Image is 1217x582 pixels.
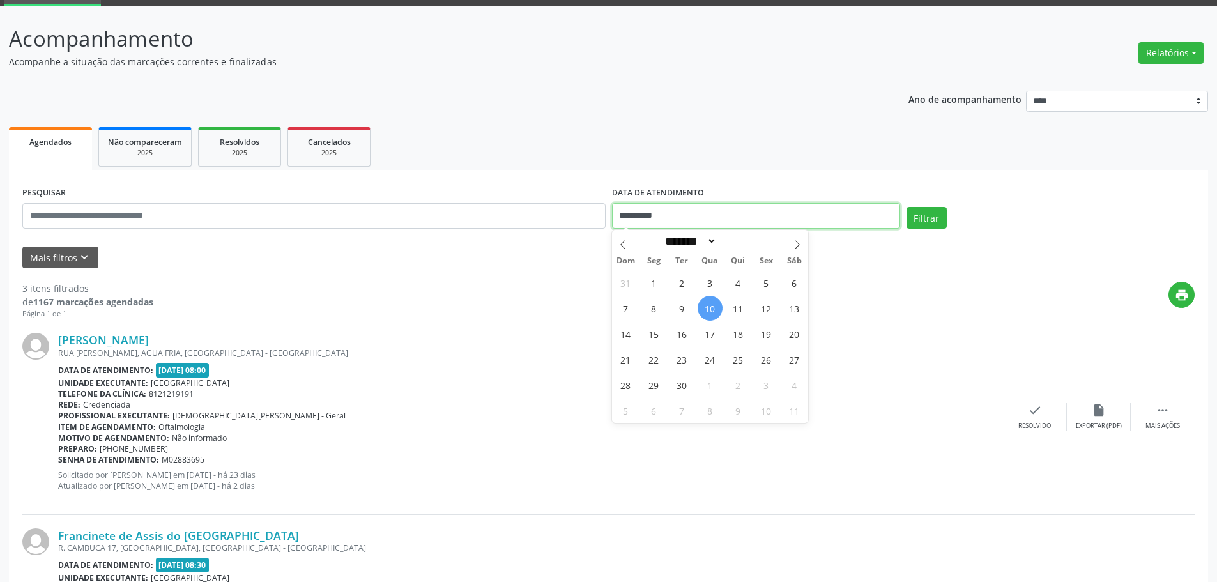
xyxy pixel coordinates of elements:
[780,257,808,265] span: Sáb
[22,295,153,309] div: de
[670,296,694,321] span: Setembro 9, 2025
[641,270,666,295] span: Setembro 1, 2025
[613,296,638,321] span: Setembro 7, 2025
[726,347,751,372] span: Setembro 25, 2025
[754,398,779,423] span: Outubro 10, 2025
[58,528,299,542] a: Francinete de Assis do [GEOGRAPHIC_DATA]
[782,372,807,397] span: Outubro 4, 2025
[1018,422,1051,431] div: Resolvido
[58,454,159,465] b: Senha de atendimento:
[1092,403,1106,417] i: insert_drive_file
[908,91,1022,107] p: Ano de acompanhamento
[22,528,49,555] img: img
[33,296,153,308] strong: 1167 marcações agendadas
[58,433,169,443] b: Motivo de agendamento:
[782,296,807,321] span: Setembro 13, 2025
[754,270,779,295] span: Setembro 5, 2025
[58,399,80,410] b: Rede:
[696,257,724,265] span: Qua
[613,270,638,295] span: Agosto 31, 2025
[308,137,351,148] span: Cancelados
[77,250,91,264] i: keyboard_arrow_down
[754,347,779,372] span: Setembro 26, 2025
[641,321,666,346] span: Setembro 15, 2025
[698,347,723,372] span: Setembro 24, 2025
[670,321,694,346] span: Setembro 16, 2025
[754,296,779,321] span: Setembro 12, 2025
[172,433,227,443] span: Não informado
[22,309,153,319] div: Página 1 de 1
[612,183,704,203] label: DATA DE ATENDIMENTO
[9,55,848,68] p: Acompanhe a situação das marcações correntes e finalizadas
[726,296,751,321] span: Setembro 11, 2025
[726,398,751,423] span: Outubro 9, 2025
[162,454,204,465] span: M02883695
[1156,403,1170,417] i: 
[754,372,779,397] span: Outubro 3, 2025
[151,378,229,388] span: [GEOGRAPHIC_DATA]
[22,333,49,360] img: img
[670,372,694,397] span: Setembro 30, 2025
[1175,288,1189,302] i: print
[58,348,1003,358] div: RUA [PERSON_NAME], AGUA FRIA, [GEOGRAPHIC_DATA] - [GEOGRAPHIC_DATA]
[156,558,210,572] span: [DATE] 08:30
[670,347,694,372] span: Setembro 23, 2025
[108,137,182,148] span: Não compareceram
[22,183,66,203] label: PESQUISAR
[58,388,146,399] b: Telefone da clínica:
[1028,403,1042,417] i: check
[58,365,153,376] b: Data de atendimento:
[726,321,751,346] span: Setembro 18, 2025
[724,257,752,265] span: Qui
[172,410,346,421] span: [DEMOGRAPHIC_DATA][PERSON_NAME] - Geral
[9,23,848,55] p: Acompanhamento
[698,270,723,295] span: Setembro 3, 2025
[754,321,779,346] span: Setembro 19, 2025
[58,560,153,571] b: Data de atendimento:
[670,270,694,295] span: Setembro 2, 2025
[698,398,723,423] span: Outubro 8, 2025
[1145,422,1180,431] div: Mais ações
[58,470,1003,491] p: Solicitado por [PERSON_NAME] em [DATE] - há 23 dias Atualizado por [PERSON_NAME] em [DATE] - há 2...
[726,372,751,397] span: Outubro 2, 2025
[158,422,205,433] span: Oftalmologia
[208,148,272,158] div: 2025
[639,257,668,265] span: Seg
[641,296,666,321] span: Setembro 8, 2025
[83,399,130,410] span: Credenciada
[782,347,807,372] span: Setembro 27, 2025
[1138,42,1204,64] button: Relatórios
[752,257,780,265] span: Sex
[220,137,259,148] span: Resolvidos
[58,378,148,388] b: Unidade executante:
[782,270,807,295] span: Setembro 6, 2025
[698,296,723,321] span: Setembro 10, 2025
[58,333,149,347] a: [PERSON_NAME]
[1168,282,1195,308] button: print
[726,270,751,295] span: Setembro 4, 2025
[907,207,947,229] button: Filtrar
[58,542,1003,553] div: R. CAMBUCA 17, [GEOGRAPHIC_DATA], [GEOGRAPHIC_DATA] - [GEOGRAPHIC_DATA]
[641,347,666,372] span: Setembro 22, 2025
[100,443,168,454] span: [PHONE_NUMBER]
[782,398,807,423] span: Outubro 11, 2025
[58,410,170,421] b: Profissional executante:
[29,137,72,148] span: Agendados
[613,321,638,346] span: Setembro 14, 2025
[613,398,638,423] span: Outubro 5, 2025
[1076,422,1122,431] div: Exportar (PDF)
[22,247,98,269] button: Mais filtroskeyboard_arrow_down
[613,372,638,397] span: Setembro 28, 2025
[698,321,723,346] span: Setembro 17, 2025
[670,398,694,423] span: Outubro 7, 2025
[108,148,182,158] div: 2025
[22,282,153,295] div: 3 itens filtrados
[58,422,156,433] b: Item de agendamento:
[661,234,717,248] select: Month
[641,398,666,423] span: Outubro 6, 2025
[782,321,807,346] span: Setembro 20, 2025
[698,372,723,397] span: Outubro 1, 2025
[717,234,759,248] input: Year
[641,372,666,397] span: Setembro 29, 2025
[613,347,638,372] span: Setembro 21, 2025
